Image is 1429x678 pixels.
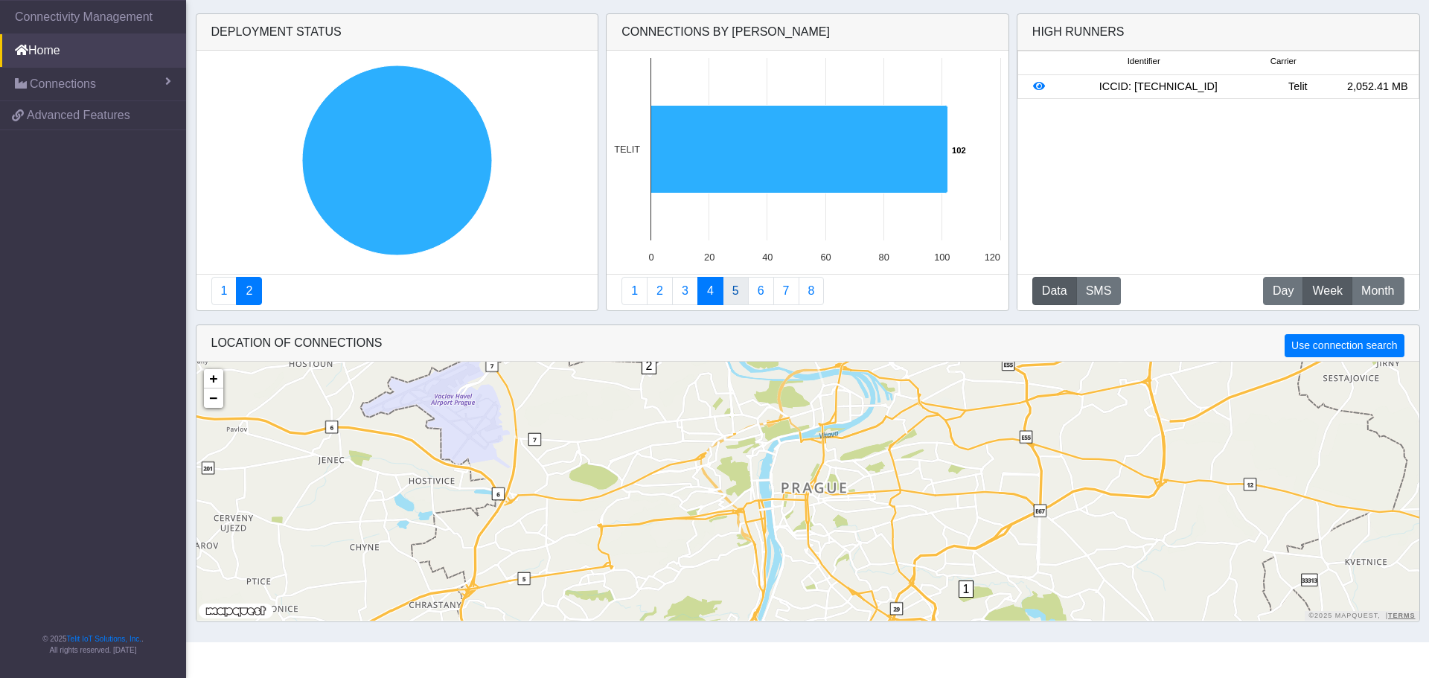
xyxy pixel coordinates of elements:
[959,581,974,598] span: 1
[1032,277,1077,305] button: Data
[27,106,130,124] span: Advanced Features
[196,14,598,51] div: Deployment status
[723,277,749,305] a: Usage by Carrier
[1058,79,1258,95] div: ICCID: [TECHNICAL_ID]
[649,252,654,263] text: 0
[211,277,237,305] a: Connectivity status
[1285,334,1404,357] button: Use connection search
[236,277,262,305] a: Deployment status
[204,369,223,388] a: Zoom in
[1032,23,1125,41] div: High Runners
[621,277,648,305] a: Connections By Country
[672,277,698,305] a: Usage per Country
[697,277,723,305] a: Connections By Carrier
[67,635,141,643] a: Telit IoT Solutions, Inc.
[748,277,774,305] a: 14 Days Trend
[1305,611,1419,621] div: ©2025 MapQuest, |
[607,14,1008,51] div: Connections By [PERSON_NAME]
[642,357,657,374] span: 2
[1361,282,1394,300] span: Month
[211,277,584,305] nav: Summary paging
[1076,277,1122,305] button: SMS
[621,277,994,305] nav: Summary paging
[1263,277,1303,305] button: Day
[959,581,974,625] div: 1
[1352,277,1404,305] button: Month
[1388,612,1416,619] a: Terms
[196,325,1419,362] div: LOCATION OF CONNECTIONS
[204,388,223,408] a: Zoom out
[773,277,799,305] a: Zero Session
[1302,277,1352,305] button: Week
[1273,282,1294,300] span: Day
[952,146,966,155] text: 102
[642,357,656,402] div: 2
[985,252,1000,263] text: 120
[614,144,640,155] text: TELIT
[1312,282,1343,300] span: Week
[1337,79,1417,95] div: 2,052.41 MB
[647,277,673,305] a: Carrier
[821,252,831,263] text: 60
[762,252,773,263] text: 40
[1128,55,1160,68] span: Identifier
[30,75,96,93] span: Connections
[879,252,889,263] text: 80
[704,252,714,263] text: 20
[934,252,950,263] text: 100
[799,277,825,305] a: Not Connected for 30 days
[1258,79,1337,95] div: Telit
[1270,55,1297,68] span: Carrier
